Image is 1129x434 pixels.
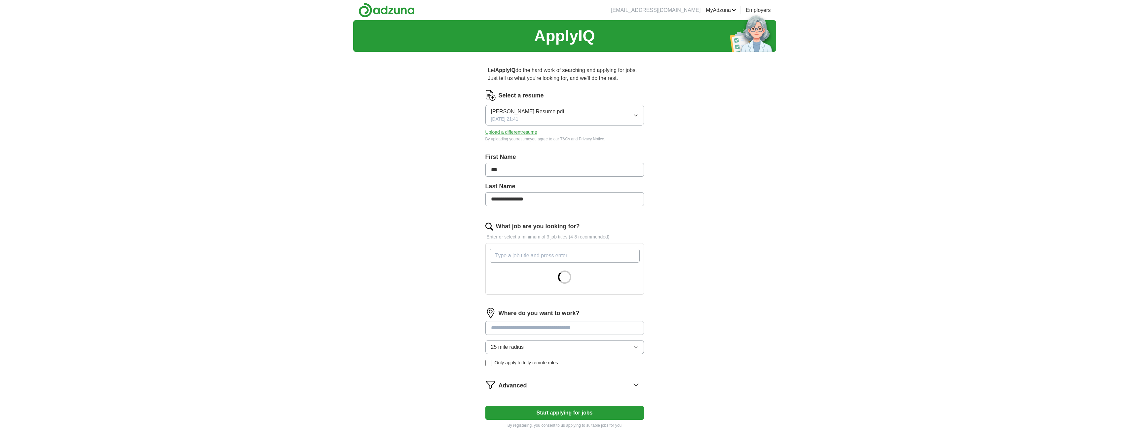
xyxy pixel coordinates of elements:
label: Last Name [485,182,644,191]
img: location.png [485,308,496,318]
img: Adzuna logo [358,3,415,18]
button: Upload a differentresume [485,129,537,136]
h1: ApplyIQ [534,24,595,48]
input: Only apply to fully remote roles [485,360,492,366]
a: T&Cs [560,137,570,141]
label: Select a resume [499,91,544,100]
a: Privacy Notice [579,137,604,141]
p: Let do the hard work of searching and applying for jobs. Just tell us what you're looking for, an... [485,64,644,85]
button: Start applying for jobs [485,406,644,420]
button: [PERSON_NAME] Resume.pdf[DATE] 21:41 [485,105,644,126]
input: Type a job title and press enter [490,249,640,263]
button: 25 mile radius [485,340,644,354]
div: By uploading your resume you agree to our and . [485,136,644,142]
img: filter [485,380,496,390]
img: search.png [485,223,493,231]
span: Advanced [499,381,527,390]
strong: ApplyIQ [495,67,515,73]
span: [PERSON_NAME] Resume.pdf [491,108,564,116]
span: Only apply to fully remote roles [495,359,558,366]
span: [DATE] 21:41 [491,116,518,123]
p: By registering, you consent to us applying to suitable jobs for you [485,422,644,428]
span: 25 mile radius [491,343,524,351]
a: Employers [746,6,771,14]
label: First Name [485,153,644,162]
li: [EMAIL_ADDRESS][DOMAIN_NAME] [611,6,700,14]
label: What job are you looking for? [496,222,580,231]
a: MyAdzuna [706,6,736,14]
p: Enter or select a minimum of 3 job titles (4-8 recommended) [485,234,644,240]
label: Where do you want to work? [499,309,580,318]
img: CV Icon [485,90,496,101]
